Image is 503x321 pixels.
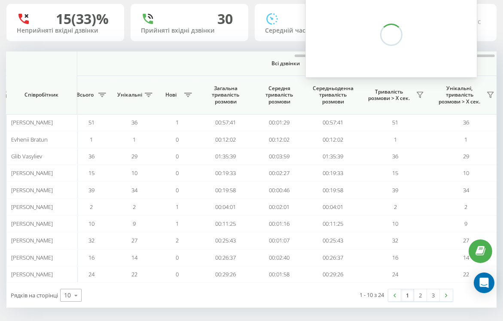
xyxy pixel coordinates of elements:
span: Співробітник [14,91,70,98]
td: 00:29:26 [199,266,253,283]
span: 22 [463,270,469,278]
span: 1 [176,220,179,227]
td: 00:04:01 [306,199,360,215]
td: 01:35:39 [306,148,360,165]
span: 9 [133,220,136,227]
span: 1 [465,136,468,143]
td: 00:25:43 [306,232,360,249]
span: Загальна тривалість розмови [205,85,246,105]
span: 14 [131,254,137,261]
td: 00:02:27 [253,165,306,182]
td: 00:19:33 [199,165,253,182]
span: 0 [176,270,179,278]
span: 9 [465,220,468,227]
span: 2 [90,203,93,211]
td: 00:01:16 [253,215,306,232]
span: 36 [463,118,469,126]
span: 29 [131,152,137,160]
td: 00:26:37 [306,249,360,266]
span: Середньоденна тривалість розмови [313,85,354,105]
span: 14 [463,254,469,261]
span: 39 [88,186,95,194]
span: 10 [88,220,95,227]
td: 00:11:25 [306,215,360,232]
span: 15 [88,169,95,177]
span: 15 [393,169,399,177]
span: 36 [131,118,137,126]
a: 1 [401,289,414,301]
td: 00:04:01 [199,199,253,215]
span: 24 [88,270,95,278]
td: 00:25:43 [199,232,253,249]
span: 24 [393,270,399,278]
span: 2 [394,203,397,211]
span: Унікальні [117,91,142,98]
span: 0 [176,169,179,177]
span: Рядків на сторінці [11,291,58,299]
span: 10 [131,169,137,177]
span: 34 [131,186,137,194]
span: 1 [176,118,179,126]
td: 00:12:02 [306,131,360,148]
span: [PERSON_NAME] [11,220,53,227]
td: 00:01:58 [253,266,306,283]
span: Evhenii Bratun [11,136,48,143]
span: 2 [176,236,179,244]
td: 01:35:39 [199,148,253,165]
span: Всього [74,91,96,98]
span: 51 [393,118,399,126]
td: 00:02:01 [253,199,306,215]
span: c [478,17,481,26]
span: 36 [88,152,95,160]
span: 0 [176,186,179,194]
div: Open Intercom Messenger [474,273,494,293]
a: 2 [414,289,427,301]
span: 0 [176,152,179,160]
span: [PERSON_NAME] [11,186,53,194]
span: 27 [131,236,137,244]
span: 16 [393,254,399,261]
td: 00:19:33 [306,165,360,182]
span: Унікальні, тривалість розмови > Х сек. [435,85,484,105]
span: 39 [393,186,399,194]
div: Прийняті вхідні дзвінки [141,27,238,34]
td: 00:12:02 [199,131,253,148]
span: 10 [463,169,469,177]
span: 51 [88,118,95,126]
td: 00:57:41 [306,114,360,131]
td: 00:19:58 [199,182,253,198]
span: [PERSON_NAME] [11,169,53,177]
span: [PERSON_NAME] [11,203,53,211]
span: 1 [394,136,397,143]
div: Середній час розмови [265,27,362,34]
div: 15 (33)% [56,11,109,27]
div: 1 - 10 з 24 [360,291,384,299]
td: 00:19:58 [306,182,360,198]
span: [PERSON_NAME] [11,254,53,261]
span: 2 [465,203,468,211]
span: 32 [393,236,399,244]
span: 36 [393,152,399,160]
td: 00:26:37 [199,249,253,266]
span: 29 [463,152,469,160]
span: Середня тривалість розмови [259,85,300,105]
a: 3 [427,289,440,301]
span: 10 [393,220,399,227]
td: 00:11:25 [199,215,253,232]
span: [PERSON_NAME] [11,270,53,278]
span: 2 [133,203,136,211]
td: 00:29:26 [306,266,360,283]
td: 00:02:40 [253,249,306,266]
span: 34 [463,186,469,194]
span: 32 [88,236,95,244]
span: [PERSON_NAME] [11,118,53,126]
td: 00:00:46 [253,182,306,198]
div: 30 [217,11,233,27]
span: 16 [88,254,95,261]
span: 0 [176,254,179,261]
span: 1 [176,203,179,211]
div: 10 [64,291,71,300]
div: Неприйняті вхідні дзвінки [17,27,114,34]
span: 1 [133,136,136,143]
span: [PERSON_NAME] [11,236,53,244]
